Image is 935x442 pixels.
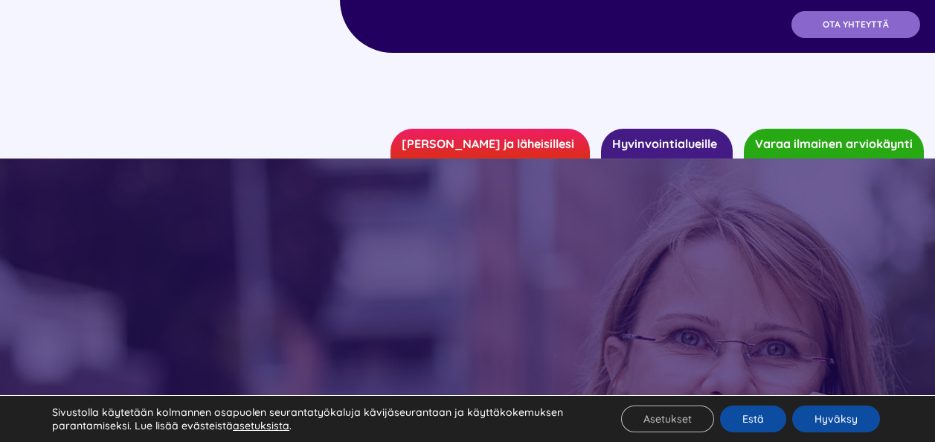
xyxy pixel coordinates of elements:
[601,129,733,158] a: Hyvinvointialueille
[52,406,590,432] p: Sivustolla käytetään kolmannen osapuolen seurantatyökaluja kävijäseurantaan ja käyttäkokemuksen p...
[823,19,889,30] span: OTA YHTEYTTÄ
[233,419,289,432] button: asetuksista
[621,406,714,432] button: Asetukset
[744,129,924,158] a: Varaa ilmainen arviokäynti
[791,11,920,38] a: OTA YHTEYTTÄ
[391,129,590,158] a: [PERSON_NAME] ja läheisillesi
[720,406,786,432] button: Estä
[792,406,880,432] button: Hyväksy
